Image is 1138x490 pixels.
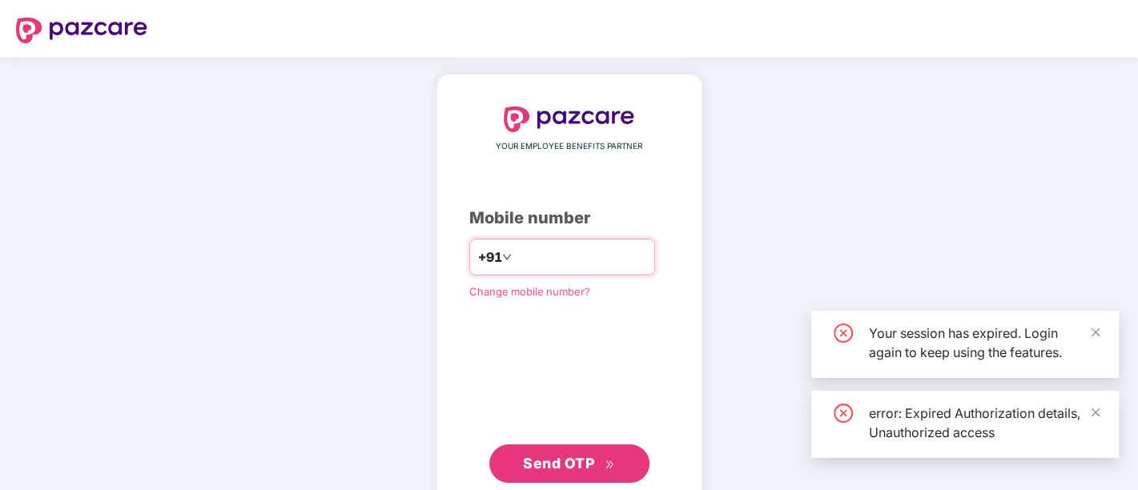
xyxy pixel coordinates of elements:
span: YOUR EMPLOYEE BENEFITS PARTNER [496,140,642,153]
span: +91 [478,247,502,267]
span: close [1090,407,1101,418]
span: Send OTP [523,455,594,472]
button: Send OTPdouble-right [489,444,649,483]
div: error: Expired Authorization details, Unauthorized access [869,404,1100,442]
span: close-circle [834,404,853,423]
a: Change mobile number? [469,285,590,298]
span: down [502,252,512,262]
span: close-circle [834,323,853,343]
div: Mobile number [469,206,670,231]
span: close [1090,327,1101,338]
img: logo [16,18,147,43]
div: Your session has expired. Login again to keep using the features. [869,323,1100,362]
img: logo [504,106,635,132]
span: double-right [605,460,615,470]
